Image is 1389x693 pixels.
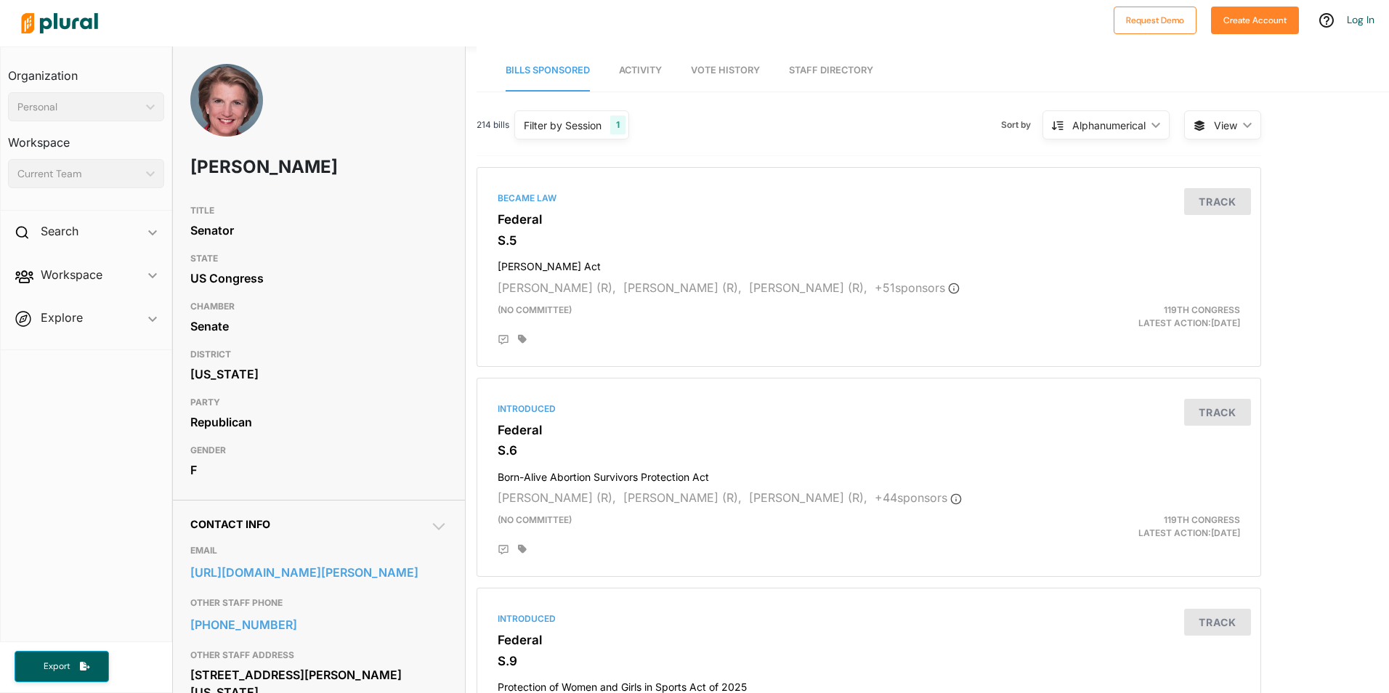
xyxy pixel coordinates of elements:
a: Log In [1347,13,1374,26]
a: Request Demo [1114,12,1196,27]
span: View [1214,118,1237,133]
div: Latest Action: [DATE] [996,514,1251,540]
span: [PERSON_NAME] (R), [749,280,867,295]
div: F [190,459,448,481]
a: Staff Directory [789,50,873,92]
div: [US_STATE] [190,363,448,385]
div: Latest Action: [DATE] [996,304,1251,330]
div: Senator [190,219,448,241]
h3: EMAIL [190,542,448,559]
a: Bills Sponsored [506,50,590,92]
div: Senate [190,315,448,337]
h3: GENDER [190,442,448,459]
div: US Congress [190,267,448,289]
h3: DISTRICT [190,346,448,363]
div: (no committee) [487,514,996,540]
h4: Born-Alive Abortion Survivors Protection Act [498,464,1240,484]
span: Activity [619,65,662,76]
div: Personal [17,100,140,115]
h3: Federal [498,212,1240,227]
span: 214 bills [477,118,509,131]
div: Introduced [498,612,1240,625]
h3: Organization [8,54,164,86]
span: + 44 sponsor s [875,490,962,505]
button: Track [1184,399,1251,426]
h3: PARTY [190,394,448,411]
h3: S.6 [498,443,1240,458]
span: Bills Sponsored [506,65,590,76]
button: Export [15,651,109,682]
button: Track [1184,188,1251,215]
button: Track [1184,609,1251,636]
span: Vote History [691,65,760,76]
div: Add tags [518,334,527,344]
span: Sort by [1001,118,1042,131]
span: [PERSON_NAME] (R), [623,280,742,295]
h3: Federal [498,423,1240,437]
span: [PERSON_NAME] (R), [498,280,616,295]
div: Current Team [17,166,140,182]
h3: CHAMBER [190,298,448,315]
div: 1 [610,115,625,134]
span: [PERSON_NAME] (R), [623,490,742,505]
div: Add Position Statement [498,334,509,346]
a: Activity [619,50,662,92]
h3: OTHER STAFF ADDRESS [190,647,448,664]
span: [PERSON_NAME] (R), [498,490,616,505]
div: Alphanumerical [1072,118,1146,133]
div: Add Position Statement [498,544,509,556]
h3: S.5 [498,233,1240,248]
h3: STATE [190,250,448,267]
span: 119th Congress [1164,304,1240,315]
button: Create Account [1211,7,1299,34]
div: Introduced [498,402,1240,416]
span: Contact Info [190,518,270,530]
h2: Search [41,223,78,239]
h3: OTHER STAFF PHONE [190,594,448,612]
h3: Workspace [8,121,164,153]
a: [PHONE_NUMBER] [190,614,448,636]
img: Headshot of Shelley Moore Capito [190,64,263,153]
span: Export [33,660,80,673]
a: [URL][DOMAIN_NAME][PERSON_NAME] [190,562,448,583]
h3: Federal [498,633,1240,647]
div: Filter by Session [524,118,602,133]
h4: [PERSON_NAME] Act [498,254,1240,273]
div: Republican [190,411,448,433]
h3: S.9 [498,654,1240,668]
h1: [PERSON_NAME] [190,145,344,189]
span: 119th Congress [1164,514,1240,525]
button: Request Demo [1114,7,1196,34]
div: Became Law [498,192,1240,205]
div: (no committee) [487,304,996,330]
h3: TITLE [190,202,448,219]
a: Vote History [691,50,760,92]
div: Add tags [518,544,527,554]
a: Create Account [1211,12,1299,27]
span: + 51 sponsor s [875,280,960,295]
span: [PERSON_NAME] (R), [749,490,867,505]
